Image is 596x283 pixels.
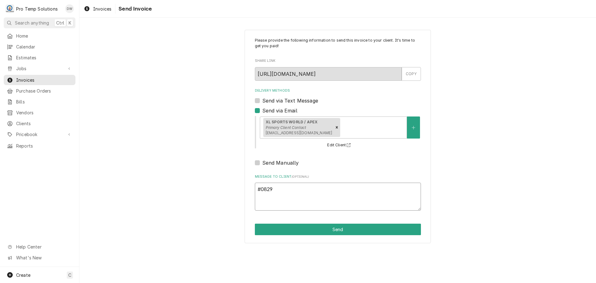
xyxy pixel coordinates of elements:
[16,143,72,149] span: Reports
[16,131,63,138] span: Pricebook
[255,88,421,167] div: Delivery Methods
[16,65,63,72] span: Jobs
[245,30,431,243] div: Invoice Send
[117,5,152,13] span: Send Invoice
[16,43,72,50] span: Calendar
[4,242,75,252] a: Go to Help Center
[266,130,332,135] span: [EMAIL_ADDRESS][DOMAIN_NAME]
[16,120,72,127] span: Clients
[255,224,421,235] div: Button Group Row
[65,4,74,13] div: DW
[4,141,75,151] a: Reports
[266,125,306,130] em: Primary Client Contact
[16,109,72,116] span: Vendors
[16,88,72,94] span: Purchase Orders
[6,4,14,13] div: Pro Temp Solutions's Avatar
[255,224,421,235] button: Send
[16,244,72,250] span: Help Center
[93,6,111,12] span: Invoices
[412,126,415,130] svg: Create New Contact
[4,63,75,74] a: Go to Jobs
[255,38,421,49] p: Please provide the following information to send this invoice to your client. It's time to get yo...
[4,17,75,28] button: Search anythingCtrlK
[16,98,72,105] span: Bills
[402,67,421,81] button: COPY
[4,86,75,96] a: Purchase Orders
[266,120,318,124] strong: XL SPORTS WORLD / APEX
[4,129,75,139] a: Go to Pricebook
[255,58,421,63] label: Share Link
[4,52,75,63] a: Estimates
[68,272,71,278] span: C
[16,77,72,83] span: Invoices
[255,88,421,93] label: Delivery Methods
[255,174,421,179] label: Message to Client
[81,4,114,14] a: Invoices
[15,20,49,26] span: Search anything
[4,97,75,107] a: Bills
[291,175,309,178] span: ( optional )
[262,97,318,104] label: Send via Text Message
[6,4,14,13] div: P
[4,253,75,263] a: Go to What's New
[4,107,75,118] a: Vendors
[4,75,75,85] a: Invoices
[255,38,421,211] div: Invoice Send Form
[4,118,75,129] a: Clients
[255,183,421,211] textarea: #0829
[255,174,421,211] div: Message to Client
[16,254,72,261] span: What's New
[407,116,420,139] button: Create New Contact
[16,33,72,39] span: Home
[16,6,58,12] div: Pro Temp Solutions
[4,31,75,41] a: Home
[16,54,72,61] span: Estimates
[333,118,340,137] div: Remove [object Object]
[65,4,74,13] div: Dana Williams's Avatar
[56,20,64,26] span: Ctrl
[262,159,299,167] label: Send Manually
[4,42,75,52] a: Calendar
[69,20,71,26] span: K
[255,224,421,235] div: Button Group
[262,107,297,114] label: Send via Email
[16,272,30,278] span: Create
[255,58,421,80] div: Share Link
[326,141,353,149] button: Edit Client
